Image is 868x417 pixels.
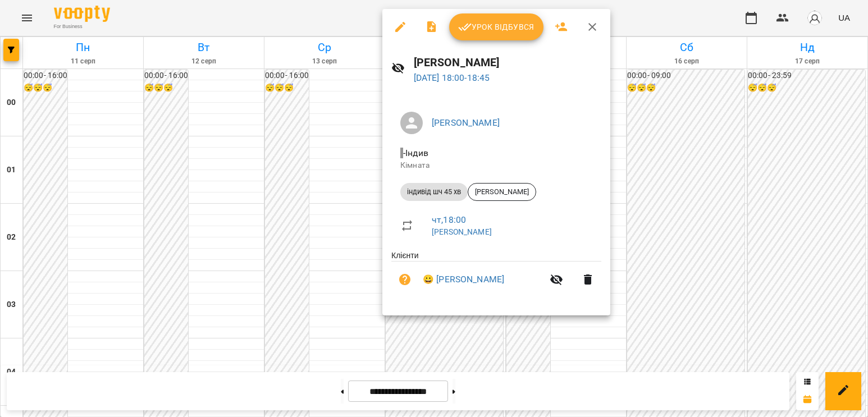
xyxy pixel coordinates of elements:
ul: Клієнти [391,250,601,302]
a: [PERSON_NAME] [432,227,492,236]
span: - Індив [400,148,431,158]
button: Візит ще не сплачено. Додати оплату? [391,266,418,293]
h6: [PERSON_NAME] [414,54,601,71]
a: чт , 18:00 [432,214,466,225]
a: [DATE] 18:00-18:45 [414,72,490,83]
button: Урок відбувся [449,13,543,40]
span: [PERSON_NAME] [468,187,536,197]
p: Кімната [400,160,592,171]
span: індивід шч 45 хв [400,187,468,197]
a: [PERSON_NAME] [432,117,500,128]
div: [PERSON_NAME] [468,183,536,201]
span: Урок відбувся [458,20,534,34]
a: 😀 [PERSON_NAME] [423,273,504,286]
